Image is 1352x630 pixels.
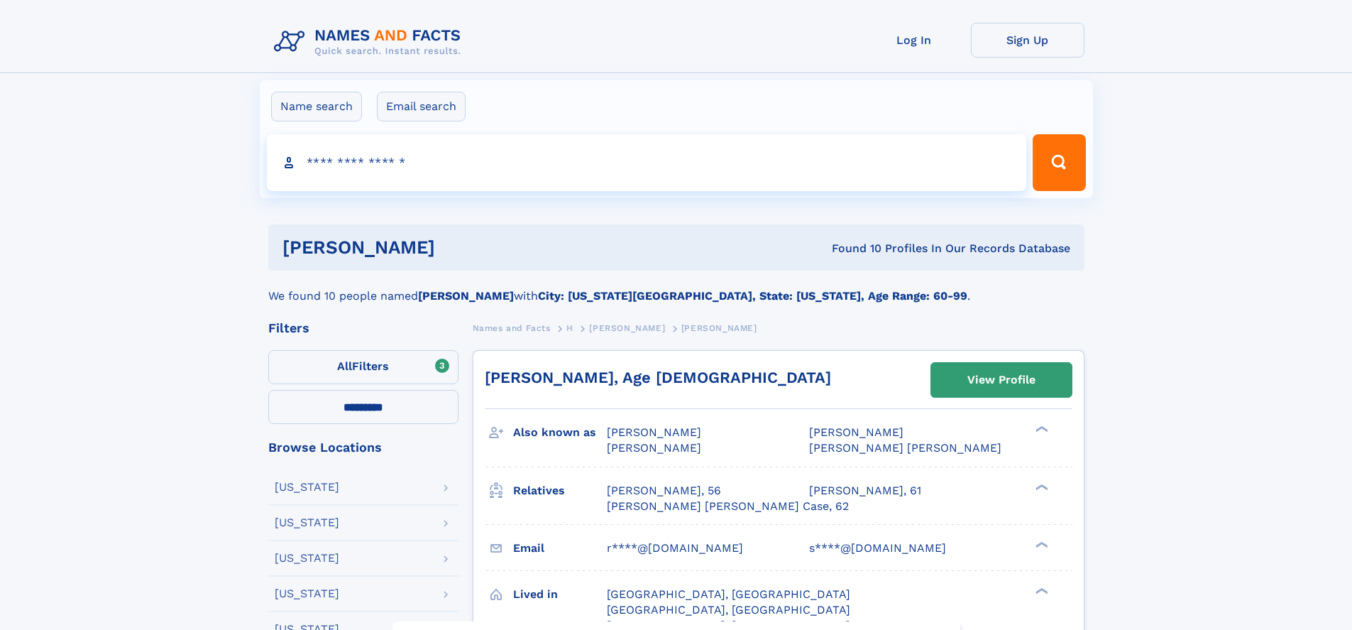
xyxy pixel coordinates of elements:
[513,479,607,503] h3: Relatives
[513,536,607,560] h3: Email
[268,322,458,335] div: Filters
[268,350,458,384] label: Filters
[282,239,634,256] h1: [PERSON_NAME]
[1032,425,1049,434] div: ❯
[967,364,1035,396] div: View Profile
[589,323,665,333] span: [PERSON_NAME]
[1032,482,1049,491] div: ❯
[271,92,362,121] label: Name search
[513,420,607,445] h3: Also known as
[566,323,573,333] span: H
[275,588,339,599] div: [US_STATE]
[485,369,831,386] a: [PERSON_NAME], Age [DEMOGRAPHIC_DATA]
[1033,134,1085,191] button: Search Button
[589,319,665,337] a: [PERSON_NAME]
[268,23,473,61] img: Logo Names and Facts
[275,517,339,528] div: [US_STATE]
[857,23,971,58] a: Log In
[809,441,1001,455] span: [PERSON_NAME] [PERSON_NAME]
[377,92,466,121] label: Email search
[513,582,607,607] h3: Lived in
[971,23,1084,58] a: Sign Up
[275,553,339,564] div: [US_STATE]
[607,587,850,601] span: [GEOGRAPHIC_DATA], [GEOGRAPHIC_DATA]
[681,323,757,333] span: [PERSON_NAME]
[607,425,701,439] span: [PERSON_NAME]
[607,441,701,455] span: [PERSON_NAME]
[337,359,352,373] span: All
[268,271,1084,305] div: We found 10 people named with .
[607,603,850,617] span: [GEOGRAPHIC_DATA], [GEOGRAPHIC_DATA]
[1032,586,1049,595] div: ❯
[809,425,903,439] span: [PERSON_NAME]
[268,441,458,454] div: Browse Locations
[633,241,1070,256] div: Found 10 Profiles In Our Records Database
[809,483,921,499] a: [PERSON_NAME], 61
[267,134,1027,191] input: search input
[275,482,339,493] div: [US_STATE]
[538,289,967,303] b: City: [US_STATE][GEOGRAPHIC_DATA], State: [US_STATE], Age Range: 60-99
[607,499,849,514] a: [PERSON_NAME] [PERSON_NAME] Case, 62
[418,289,514,303] b: [PERSON_NAME]
[931,363,1072,397] a: View Profile
[566,319,573,337] a: H
[1032,540,1049,549] div: ❯
[607,483,721,499] a: [PERSON_NAME], 56
[473,319,551,337] a: Names and Facts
